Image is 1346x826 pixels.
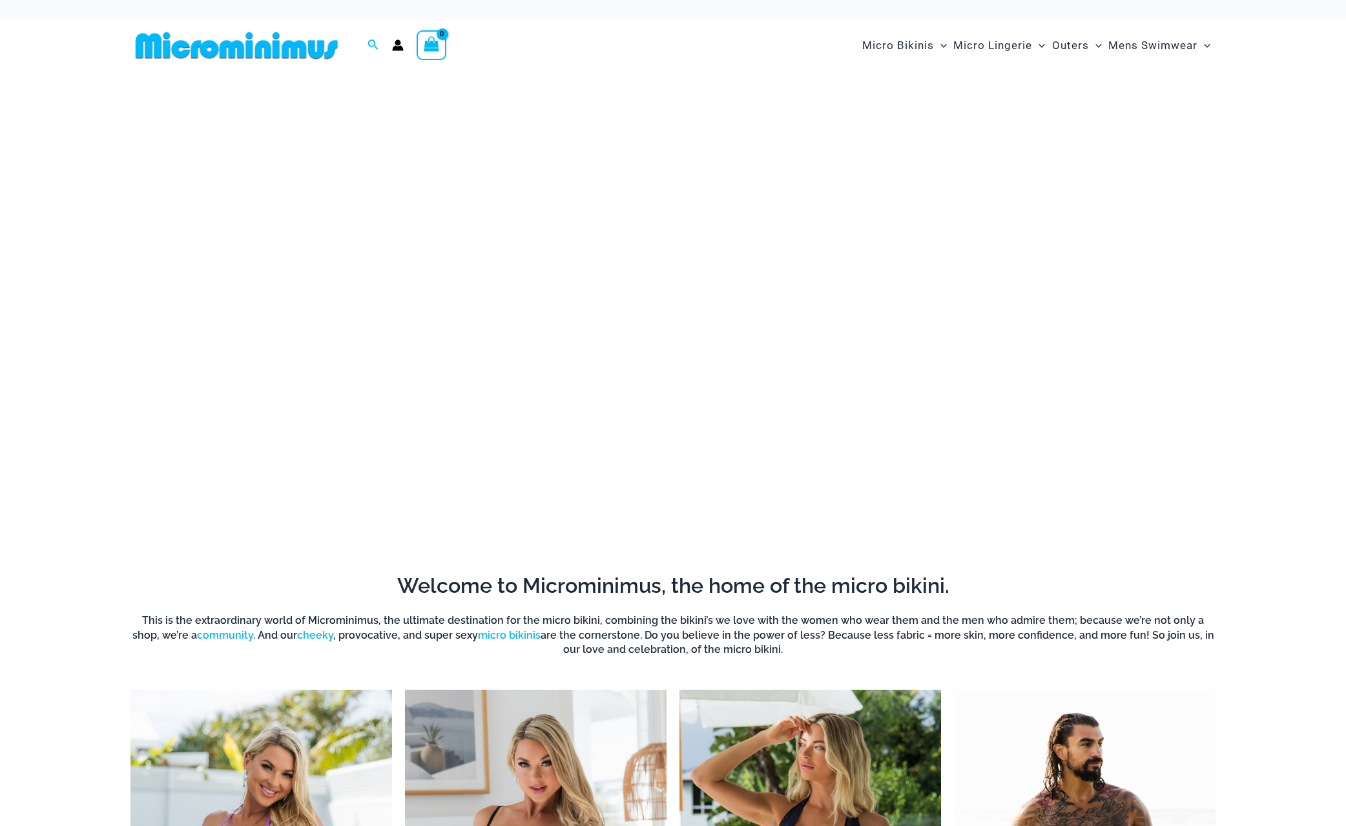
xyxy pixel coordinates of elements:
[1197,29,1210,62] span: Menu Toggle
[1032,29,1045,62] span: Menu Toggle
[934,29,947,62] span: Menu Toggle
[862,29,934,62] span: Micro Bikinis
[130,31,343,60] img: MM SHOP LOGO FLAT
[1108,29,1197,62] span: Mens Swimwear
[1089,29,1102,62] span: Menu Toggle
[478,629,541,641] a: micro bikinis
[130,572,1216,599] h2: Welcome to Microminimus, the home of the micro bikini.
[1052,29,1089,62] span: Outers
[1105,26,1214,65] a: Mens SwimwearMenu ToggleMenu Toggle
[297,629,333,641] a: cheeky
[1049,26,1105,65] a: OutersMenu ToggleMenu Toggle
[950,26,1048,65] a: Micro LingerieMenu ToggleMenu Toggle
[953,29,1032,62] span: Micro Lingerie
[368,37,379,54] a: Search icon link
[197,629,253,641] a: community
[130,614,1216,657] h6: This is the extraordinary world of Microminimus, the ultimate destination for the micro bikini, c...
[392,39,404,51] a: Account icon link
[857,24,1216,67] nav: Site Navigation
[417,30,446,60] a: View Shopping Cart, empty
[859,26,950,65] a: Micro BikinisMenu ToggleMenu Toggle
